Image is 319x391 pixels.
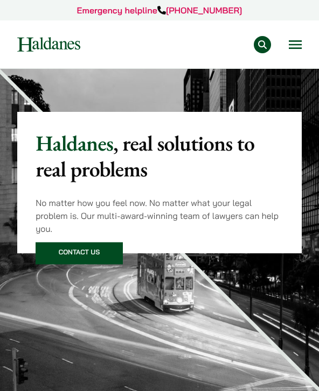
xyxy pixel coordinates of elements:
button: Search [254,36,271,53]
a: Contact Us [36,243,123,265]
img: Logo of Haldanes [17,37,80,52]
p: No matter how you feel now. No matter what your legal problem is. Our multi-award-winning team of... [36,196,283,235]
mark: , real solutions to real problems [36,129,254,183]
a: Emergency helpline[PHONE_NUMBER] [77,5,242,16]
button: Open menu [289,40,302,49]
p: Haldanes [36,130,283,182]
